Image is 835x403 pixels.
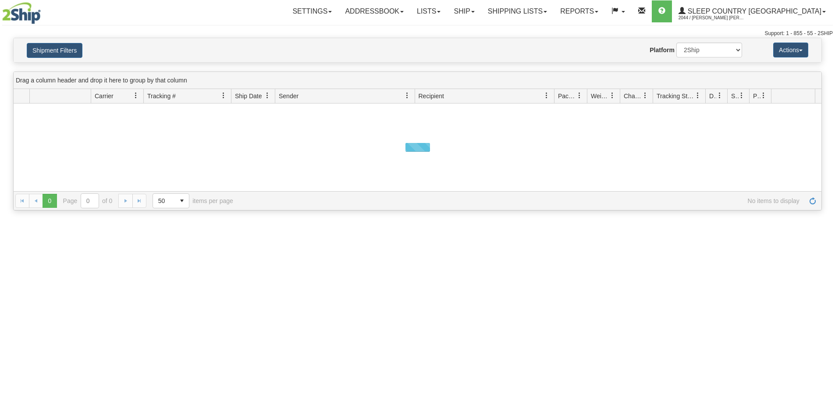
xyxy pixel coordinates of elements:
span: Packages [558,92,576,100]
a: Charge filter column settings [638,88,653,103]
a: Carrier filter column settings [128,88,143,103]
a: Sender filter column settings [400,88,415,103]
span: select [175,194,189,208]
div: Support: 1 - 855 - 55 - 2SHIP [2,30,833,37]
a: Pickup Status filter column settings [756,88,771,103]
a: Lists [410,0,447,22]
a: Shipping lists [481,0,554,22]
span: Tracking Status [657,92,695,100]
button: Actions [773,43,808,57]
span: Recipient [419,92,444,100]
a: Sleep Country [GEOGRAPHIC_DATA] 2044 / [PERSON_NAME] [PERSON_NAME] [672,0,832,22]
a: Reports [554,0,605,22]
span: Ship Date [235,92,262,100]
a: Shipment Issues filter column settings [734,88,749,103]
span: items per page [153,193,233,208]
a: Ship Date filter column settings [260,88,275,103]
span: Pickup Status [753,92,760,100]
a: Addressbook [338,0,410,22]
iframe: chat widget [815,157,834,246]
span: Page 0 [43,194,57,208]
a: Delivery Status filter column settings [712,88,727,103]
a: Refresh [806,194,820,208]
a: Packages filter column settings [572,88,587,103]
span: Shipment Issues [731,92,739,100]
a: Settings [286,0,338,22]
span: Weight [591,92,609,100]
span: Sleep Country [GEOGRAPHIC_DATA] [686,7,821,15]
span: 50 [158,196,170,205]
span: Sender [279,92,298,100]
span: Carrier [95,92,114,100]
span: 2044 / [PERSON_NAME] [PERSON_NAME] [679,14,744,22]
span: No items to display [245,197,799,204]
a: Tracking # filter column settings [216,88,231,103]
div: grid grouping header [14,72,821,89]
img: logo2044.jpg [2,2,41,24]
a: Ship [447,0,481,22]
a: Tracking Status filter column settings [690,88,705,103]
a: Recipient filter column settings [539,88,554,103]
span: Charge [624,92,642,100]
span: Tracking # [147,92,176,100]
span: Page of 0 [63,193,113,208]
button: Shipment Filters [27,43,82,58]
span: Page sizes drop down [153,193,189,208]
span: Delivery Status [709,92,717,100]
label: Platform [650,46,675,54]
a: Weight filter column settings [605,88,620,103]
